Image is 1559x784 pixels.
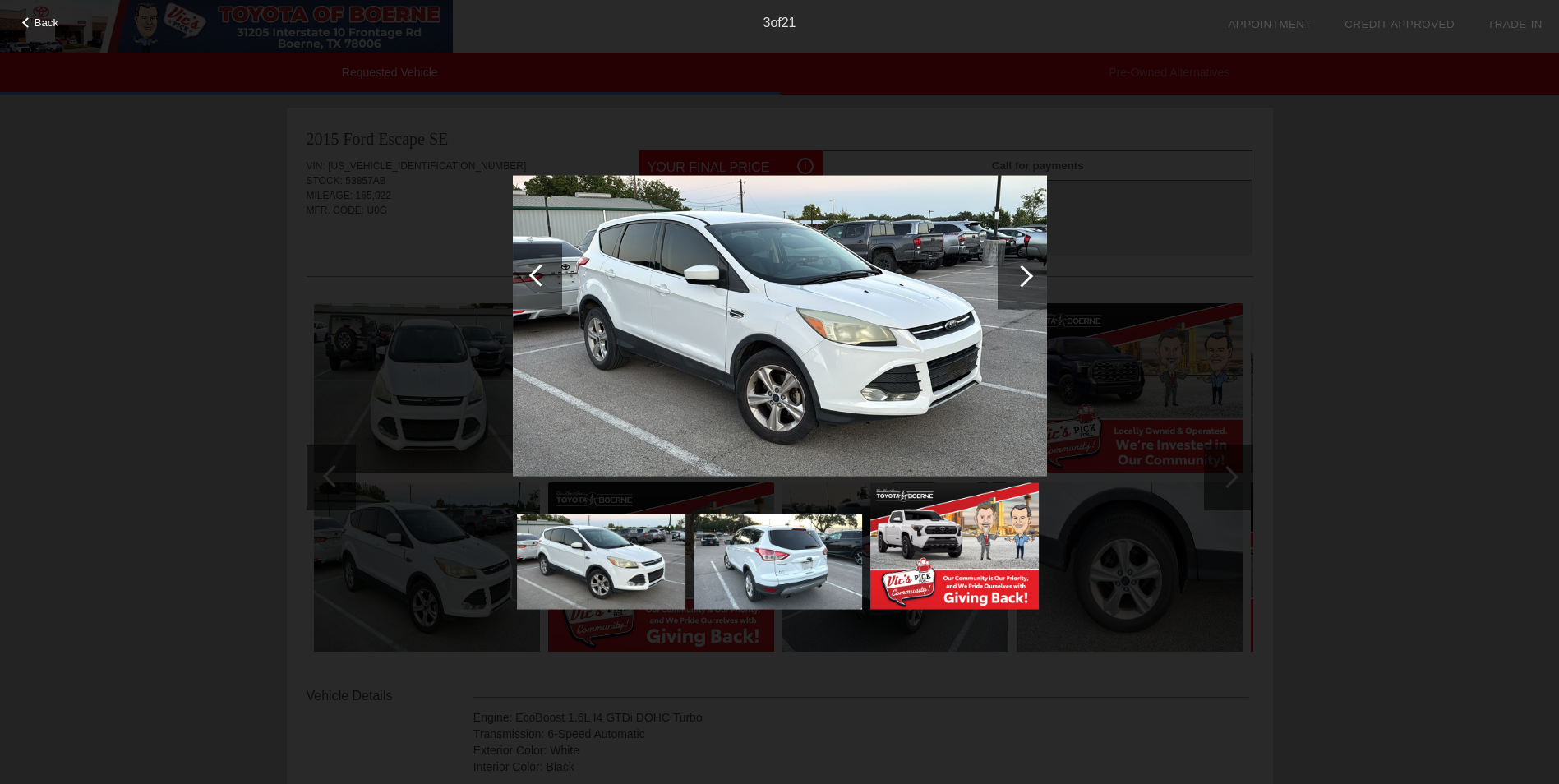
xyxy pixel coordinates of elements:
img: image.aspx [513,176,1047,477]
img: image.aspx [694,514,862,609]
span: 21 [782,16,796,30]
img: image.aspx [517,514,685,609]
a: Credit Approved [1345,18,1455,30]
span: 3 [763,16,770,30]
span: Back [35,16,59,29]
a: Appointment [1228,18,1312,30]
img: image.aspx [870,483,1039,610]
a: Trade-In [1488,18,1543,30]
